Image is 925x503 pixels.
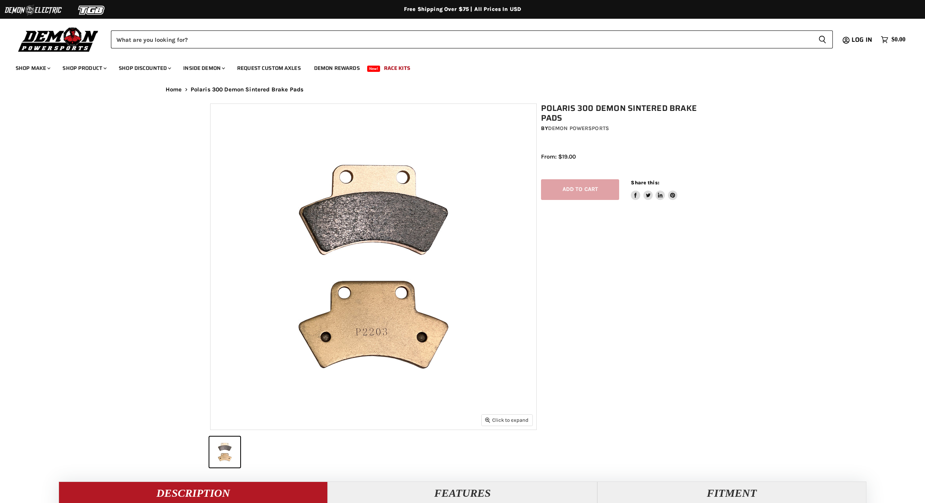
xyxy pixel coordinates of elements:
[62,3,121,18] img: TGB Logo 2
[166,86,182,93] a: Home
[113,60,176,76] a: Shop Discounted
[541,153,576,160] span: From: $19.00
[57,60,111,76] a: Shop Product
[111,30,833,48] form: Product
[367,66,380,72] span: New!
[548,125,609,132] a: Demon Powersports
[812,30,833,48] button: Search
[150,86,775,93] nav: Breadcrumbs
[848,36,877,43] a: Log in
[631,179,677,200] aside: Share this:
[4,3,62,18] img: Demon Electric Logo 2
[541,103,719,123] h1: Polaris 300 Demon Sintered Brake Pads
[541,124,719,133] div: by
[852,35,872,45] span: Log in
[211,104,536,430] img: Polaris 300 Demon Sintered Brake Pads
[877,34,909,45] a: $0.00
[191,86,304,93] span: Polaris 300 Demon Sintered Brake Pads
[485,417,529,423] span: Click to expand
[177,60,230,76] a: Inside Demon
[150,6,775,13] div: Free Shipping Over $75 | All Prices In USD
[111,30,812,48] input: Search
[231,60,307,76] a: Request Custom Axles
[482,415,532,425] button: Click to expand
[16,25,101,53] img: Demon Powersports
[308,60,366,76] a: Demon Rewards
[10,60,55,76] a: Shop Make
[631,180,659,186] span: Share this:
[10,57,904,76] ul: Main menu
[209,437,240,467] button: Polaris 300 Demon Sintered Brake Pads thumbnail
[378,60,416,76] a: Race Kits
[891,36,905,43] span: $0.00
